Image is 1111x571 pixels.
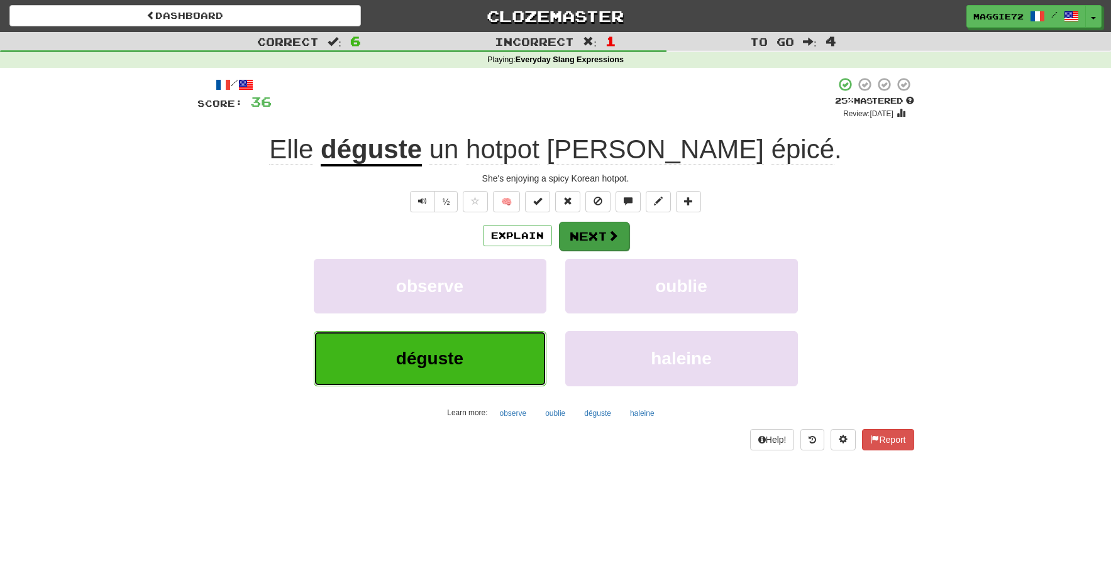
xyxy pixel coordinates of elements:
span: To go [750,35,794,48]
span: oublie [655,276,707,296]
button: Set this sentence to 100% Mastered (alt+m) [525,191,550,212]
span: Score: [197,98,243,109]
button: Discuss sentence (alt+u) [616,191,641,212]
span: : [328,36,341,47]
small: Review: [DATE] [843,109,893,118]
a: Maggie72 / [966,5,1086,28]
button: Ignore sentence (alt+i) [585,191,611,212]
span: un [429,134,459,165]
span: observe [396,276,463,296]
button: Add to collection (alt+a) [676,191,701,212]
span: : [803,36,817,47]
span: Incorrect [495,35,574,48]
button: Next [559,222,629,251]
button: déguste [577,404,618,423]
button: observe [314,259,546,313]
button: Explain [483,225,552,246]
div: / [197,77,272,92]
button: oublie [538,404,572,423]
u: déguste [321,134,422,166]
button: Round history (alt+y) [800,429,824,450]
small: Learn more: [447,408,487,417]
span: Correct [257,35,319,48]
button: haleine [565,331,798,386]
div: Text-to-speech controls [407,191,458,212]
div: Mastered [835,95,914,107]
span: hotpot [466,134,539,165]
button: oublie [565,259,798,313]
span: / [1051,10,1058,19]
span: 4 [826,33,836,48]
button: Help! [750,429,795,450]
button: observe [492,404,533,423]
span: 1 [605,33,616,48]
button: Edit sentence (alt+d) [646,191,671,212]
button: déguste [314,331,546,386]
span: haleine [651,349,711,368]
span: 36 [250,94,272,109]
span: Maggie72 [973,11,1024,22]
span: : [583,36,597,47]
span: . [422,134,842,165]
button: Play sentence audio (ctl+space) [410,191,435,212]
div: She's enjoying a spicy Korean hotpot. [197,172,914,185]
button: ½ [434,191,458,212]
span: 25 % [835,95,854,106]
button: Report [862,429,914,450]
span: Elle [269,134,313,165]
a: Dashboard [9,5,361,26]
button: Favorite sentence (alt+f) [463,191,488,212]
span: épicé [771,134,834,165]
button: haleine [623,404,661,423]
span: [PERSON_NAME] [547,134,764,165]
button: Reset to 0% Mastered (alt+r) [555,191,580,212]
span: 4 [553,80,575,111]
span: + [531,77,553,114]
span: déguste [396,349,463,368]
span: 6 [350,33,361,48]
button: 🧠 [493,191,520,212]
strong: Everyday Slang Expressions [516,55,624,64]
a: Clozemaster [380,5,731,27]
